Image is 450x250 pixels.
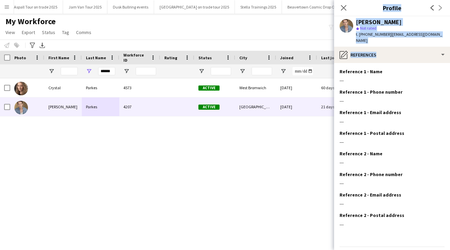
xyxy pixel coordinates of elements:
[239,55,247,60] span: City
[14,82,28,95] img: Crystal Parkes
[198,55,212,60] span: Status
[340,89,403,95] h3: Reference 1 - Phone number
[28,41,36,49] app-action-btn: Advanced filters
[235,0,282,14] button: Stella Trainings 2025
[235,78,276,97] div: West Bromwich
[62,29,69,35] span: Tag
[340,98,445,104] div: ---
[198,85,220,91] span: Active
[356,32,442,43] span: | [EMAIL_ADDRESS][DOMAIN_NAME]
[340,221,445,228] div: ---
[61,67,78,75] input: First Name Filter Input
[276,97,317,116] div: [DATE]
[282,0,363,14] button: Beavertown Cosmic Drop On Trade 2025
[340,212,404,218] h3: Reference 2 - Postal address
[48,55,69,60] span: First Name
[39,28,58,37] a: Status
[42,29,55,35] span: Status
[98,67,115,75] input: Last Name Filter Input
[119,97,160,116] div: 4207
[356,19,402,25] div: [PERSON_NAME]
[14,55,26,60] span: Photo
[340,68,382,75] h3: Reference 1 - Name
[280,68,286,74] button: Open Filter Menu
[356,32,391,37] span: t. [PHONE_NUMBER]
[76,29,91,35] span: Comms
[44,78,82,97] div: Crystal
[19,28,38,37] a: Export
[340,139,445,145] div: ---
[63,0,107,14] button: Jam Van Tour 2025
[38,41,46,49] app-action-btn: Export XLSX
[44,97,82,116] div: [PERSON_NAME]
[340,119,445,125] div: ---
[340,130,404,136] h3: Reference 1 - Postal address
[59,28,72,37] a: Tag
[73,28,94,37] a: Comms
[334,3,450,12] h3: Profile
[334,47,450,63] div: References
[252,67,272,75] input: City Filter Input
[211,67,231,75] input: Status Filter Input
[22,29,35,35] span: Export
[86,55,106,60] span: Last Name
[198,105,220,110] span: Active
[86,68,92,74] button: Open Filter Menu
[3,28,18,37] a: View
[82,78,119,97] div: Parkes
[14,101,28,114] img: Elliot Parkes
[164,55,177,60] span: Rating
[119,78,160,97] div: 4573
[9,0,63,14] button: Aspall Tour on trade 2025
[82,97,119,116] div: Parkes
[292,67,313,75] input: Joined Filter Input
[340,192,401,198] h3: Reference 2 - Email address
[340,159,445,166] div: ---
[340,109,401,115] h3: Reference 1 - Email address
[340,77,445,83] div: ---
[340,171,403,177] h3: Reference 2 - Phone number
[136,67,156,75] input: Workforce ID Filter Input
[5,29,15,35] span: View
[340,180,445,186] div: ---
[5,16,56,27] span: My Workforce
[360,26,376,31] span: Not rated
[123,52,148,63] span: Workforce ID
[154,0,235,14] button: [GEOGRAPHIC_DATA] on trade tour 2025
[123,68,130,74] button: Open Filter Menu
[198,68,205,74] button: Open Filter Menu
[107,0,154,14] button: Dusk Bullring events
[321,55,336,60] span: Last job
[280,55,294,60] span: Joined
[239,68,245,74] button: Open Filter Menu
[48,68,55,74] button: Open Filter Menu
[340,201,445,207] div: ---
[276,78,317,97] div: [DATE]
[317,78,358,97] div: 60 days
[317,97,358,116] div: 21 days
[235,97,276,116] div: [GEOGRAPHIC_DATA]
[340,151,382,157] h3: Reference 2 - Name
